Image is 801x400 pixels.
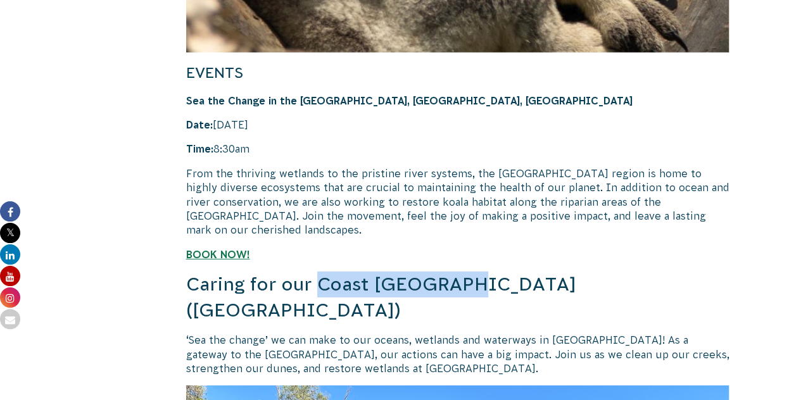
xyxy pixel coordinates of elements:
[186,63,729,83] h4: EVENTS
[186,143,213,154] strong: Time:
[186,142,729,156] p: 8:30am
[186,95,633,106] strong: Sea the Change in the [GEOGRAPHIC_DATA], [GEOGRAPHIC_DATA], [GEOGRAPHIC_DATA]
[186,249,250,260] a: BOOK NOW!
[186,118,729,132] p: [DATE]
[186,333,729,375] p: ‘Sea the change’ we can make to our oceans, wetlands and waterways in [GEOGRAPHIC_DATA]! As a gat...
[186,119,213,130] strong: Date:
[186,166,729,237] p: From the thriving wetlands to the pristine river systems, the [GEOGRAPHIC_DATA] region is home to...
[186,272,729,323] h3: Caring for our Coast [GEOGRAPHIC_DATA] ([GEOGRAPHIC_DATA])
